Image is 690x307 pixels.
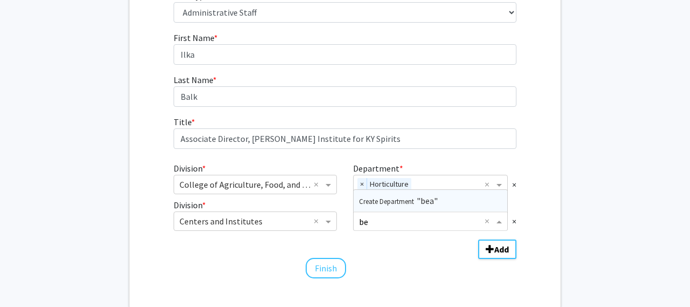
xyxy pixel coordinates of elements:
b: Add [494,244,509,255]
span: Clear all [314,178,323,191]
span: Create Department [359,197,417,206]
div: Division [165,162,345,194]
div: Department [345,162,525,194]
span: Last Name [174,74,213,85]
span: First Name [174,32,214,43]
span: Horticulture [367,178,411,191]
span: × [512,215,516,228]
ng-select: Division [174,175,337,194]
span: Clear all [314,215,323,228]
button: Finish [306,258,346,278]
span: × [512,178,516,191]
div: Department [345,199,525,231]
span: Clear all [485,215,494,228]
span: "bea" [359,195,438,206]
span: × [357,178,367,191]
ng-select: Division [174,212,337,231]
ng-select: Department [353,212,508,231]
div: Division [165,199,345,231]
ng-dropdown-panel: Options list [353,189,508,212]
ng-select: Department [353,175,508,194]
span: Clear all [485,178,494,191]
iframe: Chat [8,258,46,299]
button: Add Division/Department [478,240,516,259]
span: Title [174,117,191,127]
